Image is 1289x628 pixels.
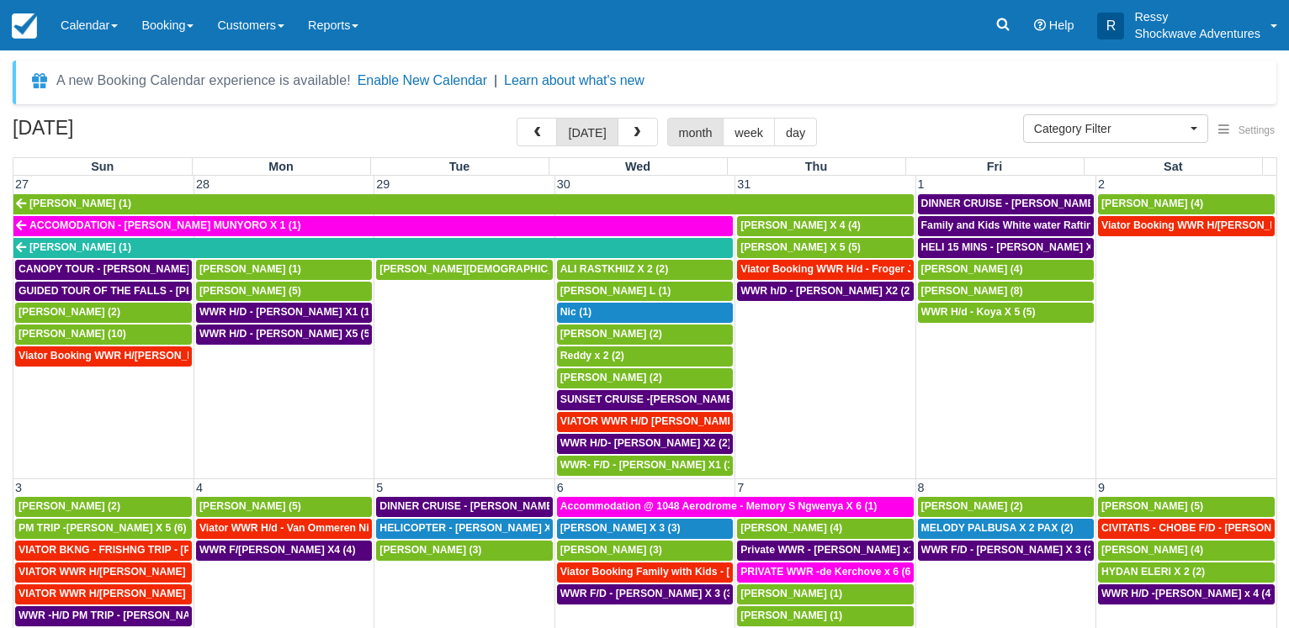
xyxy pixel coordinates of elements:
[774,118,817,146] button: day
[921,263,1023,275] span: [PERSON_NAME] (4)
[196,260,372,280] a: [PERSON_NAME] (1)
[379,500,587,512] span: DINNER CRUISE - [PERSON_NAME] X3 (3)
[557,519,733,539] a: [PERSON_NAME] X 3 (3)
[737,282,913,302] a: WWR h/D - [PERSON_NAME] X2 (2)
[379,263,599,275] span: [PERSON_NAME][DEMOGRAPHIC_DATA] (6)
[740,522,842,534] span: [PERSON_NAME] (4)
[199,544,356,556] span: WWR F/[PERSON_NAME] X4 (4)
[19,285,295,297] span: GUIDED TOUR OF THE FALLS - [PERSON_NAME] X 5 (5)
[15,497,192,517] a: [PERSON_NAME] (2)
[557,260,733,280] a: ALI RASTKHIIZ X 2 (2)
[1098,497,1275,517] a: [PERSON_NAME] (5)
[376,519,552,539] a: HELICOPTER - [PERSON_NAME] X 3 (3)
[13,216,733,236] a: ACCOMODATION - [PERSON_NAME] MUNYORO X 1 (1)
[737,216,913,236] a: [PERSON_NAME] X 4 (4)
[13,238,733,258] a: [PERSON_NAME] (1)
[15,584,192,604] a: VIATOR WWR H/[PERSON_NAME] 2 (2)
[15,346,192,367] a: Viator Booking WWR H/[PERSON_NAME] [PERSON_NAME][GEOGRAPHIC_DATA] (1)
[987,160,1002,173] span: Fri
[560,285,671,297] span: [PERSON_NAME] L (1)
[737,238,913,258] a: [PERSON_NAME] X 5 (5)
[805,160,827,173] span: Thu
[15,282,192,302] a: GUIDED TOUR OF THE FALLS - [PERSON_NAME] X 5 (5)
[1101,544,1203,556] span: [PERSON_NAME] (4)
[1098,519,1275,539] a: CIVITATIS - CHOBE F/D - [PERSON_NAME] X 2 (3)
[735,177,752,191] span: 31
[918,260,1094,280] a: [PERSON_NAME] (4)
[1098,194,1275,214] a: [PERSON_NAME] (4)
[19,588,210,599] span: VIATOR WWR H/[PERSON_NAME] 2 (2)
[557,456,733,476] a: WWR- F/D - [PERSON_NAME] X1 (1)
[199,263,301,275] span: [PERSON_NAME] (1)
[918,194,1094,214] a: DINNER CRUISE - [PERSON_NAME] X4 (4)
[555,177,572,191] span: 30
[196,519,372,539] a: Viator WWR H/d - Van Ommeren Nick X 4 (4)
[557,303,733,323] a: Nic (1)
[1098,541,1275,561] a: [PERSON_NAME] (4)
[15,325,192,345] a: [PERSON_NAME] (10)
[1134,25,1260,42] p: Shockwave Adventures
[921,522,1074,534] span: MELODY PALBUSA X 2 PAX (2)
[358,72,487,89] button: Enable New Calendar
[737,519,913,539] a: [PERSON_NAME] (4)
[15,260,192,280] a: CANOPY TOUR - [PERSON_NAME] X5 (5)
[15,606,192,626] a: WWR -H/D PM TRIP - [PERSON_NAME] X5 (5)
[199,285,301,297] span: [PERSON_NAME] (5)
[740,219,861,231] span: [PERSON_NAME] X 4 (4)
[13,481,24,494] span: 3
[560,500,878,512] span: Accommodation @ 1048 Aerodrome - Memory S Ngwenya X 6 (1)
[918,303,1094,323] a: WWR H/d - Koya X 5 (5)
[15,541,192,561] a: VIATOR BKNG - FRISHNG TRIP - [PERSON_NAME] X 5 (4)
[1101,588,1274,599] span: WWR H/D -[PERSON_NAME] x 4 (4)
[15,562,192,583] a: VIATOR WWR H/[PERSON_NAME] 2 (2)
[19,610,241,621] span: WWR -H/D PM TRIP - [PERSON_NAME] X5 (5)
[557,584,733,604] a: WWR F/D - [PERSON_NAME] X 3 (3)
[557,346,733,367] a: Reddy x 2 (2)
[560,263,668,275] span: ALI RASTKHIIZ X 2 (2)
[555,481,565,494] span: 6
[740,285,913,297] span: WWR h/D - [PERSON_NAME] X2 (2)
[1098,216,1275,236] a: Viator Booking WWR H/[PERSON_NAME] 4 (4)
[916,481,926,494] span: 8
[1023,114,1208,143] button: Category Filter
[199,500,301,512] span: [PERSON_NAME] (5)
[557,434,733,454] a: WWR H/D- [PERSON_NAME] X2 (2)
[449,160,470,173] span: Tue
[19,544,300,556] span: VIATOR BKNG - FRISHNG TRIP - [PERSON_NAME] X 5 (4)
[196,325,372,345] a: WWR H/D - [PERSON_NAME] X5 (5)
[557,497,914,517] a: Accommodation @ 1048 Aerodrome - Memory S Ngwenya X 6 (1)
[379,522,575,534] span: HELICOPTER - [PERSON_NAME] X 3 (3)
[1164,160,1182,173] span: Sat
[1049,18,1074,32] span: Help
[199,522,414,534] span: Viator WWR H/d - Van Ommeren Nick X 4 (4)
[15,519,192,539] a: PM TRIP -[PERSON_NAME] X 5 (6)
[560,566,837,578] span: Viator Booking Family with Kids - [PERSON_NAME] 4 (4)
[374,481,385,494] span: 5
[918,541,1094,561] a: WWR F/D - [PERSON_NAME] X 3 (3)
[12,13,37,39] img: checkfront-main-nav-mini-logo.png
[557,412,733,432] a: VIATOR WWR H/D [PERSON_NAME] 4 (4)
[737,541,913,561] a: Private WWR - [PERSON_NAME] x1 (1)
[1134,8,1260,25] p: Ressy
[737,562,913,583] a: PRIVATE WWR -de Kerchove x 6 (6)
[625,160,650,173] span: Wed
[374,177,391,191] span: 29
[921,285,1023,297] span: [PERSON_NAME] (8)
[1034,19,1046,31] i: Help
[921,544,1097,556] span: WWR F/D - [PERSON_NAME] X 3 (3)
[199,306,374,318] span: WWR H/D - [PERSON_NAME] X1 (1)
[740,588,842,599] span: [PERSON_NAME] (1)
[376,260,552,280] a: [PERSON_NAME][DEMOGRAPHIC_DATA] (6)
[1208,119,1285,143] button: Settings
[921,219,1226,231] span: Family and Kids White water Rafting - [PERSON_NAME] X4 (4)
[29,198,131,209] span: [PERSON_NAME] (1)
[56,71,351,91] div: A new Booking Calendar experience is available!
[1096,177,1106,191] span: 2
[19,500,120,512] span: [PERSON_NAME] (2)
[560,328,662,340] span: [PERSON_NAME] (2)
[560,522,681,534] span: [PERSON_NAME] X 3 (3)
[199,328,374,340] span: WWR H/D - [PERSON_NAME] X5 (5)
[737,606,913,626] a: [PERSON_NAME] (1)
[560,415,761,427] span: VIATOR WWR H/D [PERSON_NAME] 4 (4)
[1097,13,1124,40] div: R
